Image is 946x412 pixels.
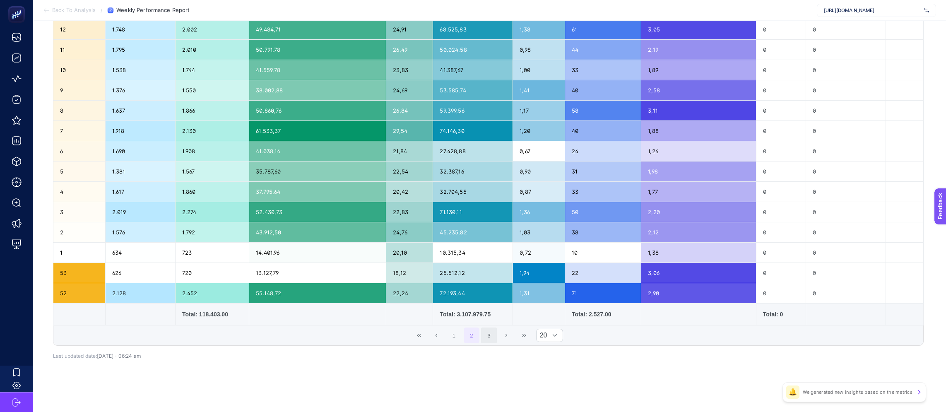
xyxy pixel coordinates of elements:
div: 0 [806,101,886,120]
div: 52 [53,283,105,303]
div: 2,19 [641,40,756,60]
div: 1.860 [176,182,249,202]
div: 61 [565,19,641,39]
div: 50.024,58 [433,40,513,60]
div: 0 [806,40,886,60]
div: 11 [53,40,105,60]
img: svg%3e [924,6,929,14]
div: 1.918 [106,121,175,141]
div: 40 [565,121,641,141]
div: 0 [756,263,806,283]
div: 44 [565,40,641,60]
div: 0 [806,60,886,80]
div: 1,41 [513,80,565,100]
div: 53.585,74 [433,80,513,100]
div: 10 [565,243,641,263]
div: 10.315,34 [433,243,513,263]
div: 21,84 [386,141,433,161]
div: 634 [106,243,175,263]
div: 41.387,67 [433,60,513,80]
span: Back To Analysis [52,7,96,14]
div: 24,69 [386,80,433,100]
div: 1.567 [176,161,249,181]
div: 0 [806,182,886,202]
button: 2 [464,328,479,343]
div: 1,98 [641,161,756,181]
div: 58 [565,101,641,120]
div: 29,54 [386,121,433,141]
div: 1.381 [106,161,175,181]
div: 0 [756,202,806,222]
div: 0,67 [513,141,565,161]
div: 1,36 [513,202,565,222]
div: 61.533,37 [249,121,386,141]
div: 0 [756,19,806,39]
div: 2.019 [106,202,175,222]
div: 2.128 [106,283,175,303]
div: 1.550 [176,80,249,100]
div: 2.452 [176,283,249,303]
div: 50 [565,202,641,222]
div: 1,89 [641,60,756,80]
div: 22,83 [386,202,433,222]
div: Total: 3.107.979.75 [440,310,506,318]
div: 2,12 [641,222,756,242]
div: 1.576 [106,222,175,242]
div: 45.235,82 [433,222,513,242]
div: 0 [806,80,886,100]
div: 0 [756,182,806,202]
div: 1.617 [106,182,175,202]
div: 0 [806,222,886,242]
div: 2.130 [176,121,249,141]
div: 23,83 [386,60,433,80]
div: 2,58 [641,80,756,100]
span: / [101,7,103,13]
div: 49.484,71 [249,19,386,39]
div: 3,06 [641,263,756,283]
div: 0 [756,121,806,141]
div: 2.002 [176,19,249,39]
div: 0 [806,202,886,222]
div: 25.512,12 [433,263,513,283]
div: 55.148,72 [249,283,386,303]
p: We generated new insights based on the metrics [803,389,912,395]
div: 0,98 [513,40,565,60]
div: 1,17 [513,101,565,120]
div: 0 [756,222,806,242]
div: 0 [806,283,886,303]
div: 38 [565,222,641,242]
div: 1.908 [176,141,249,161]
div: 22,54 [386,161,433,181]
div: 1.866 [176,101,249,120]
div: 1,31 [513,283,565,303]
div: 38.002,88 [249,80,386,100]
div: 7 [53,121,105,141]
span: Last updated date: [53,353,97,359]
div: 1.690 [106,141,175,161]
div: 24,91 [386,19,433,39]
div: 22 [565,263,641,283]
div: 59.399,56 [433,101,513,120]
div: Total: 118.403.00 [182,310,242,318]
div: 68.525,83 [433,19,513,39]
div: 6 [53,141,105,161]
div: 1,77 [641,182,756,202]
div: 41.559,78 [249,60,386,80]
div: 26,49 [386,40,433,60]
button: Next Page [498,328,514,343]
span: Feedback [5,2,31,9]
div: 1,94 [513,263,565,283]
button: Previous Page [428,328,444,343]
div: 0 [806,19,886,39]
span: [DATE]・06:24 am [97,353,141,359]
span: Weekly Performance Report [116,7,190,14]
span: Rows per page [537,329,547,342]
div: 1.748 [106,19,175,39]
div: 41.038,14 [249,141,386,161]
div: 0 [756,101,806,120]
button: 3 [481,328,497,343]
div: 1.795 [106,40,175,60]
div: 0 [756,141,806,161]
div: 626 [106,263,175,283]
div: 1,03 [513,222,565,242]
